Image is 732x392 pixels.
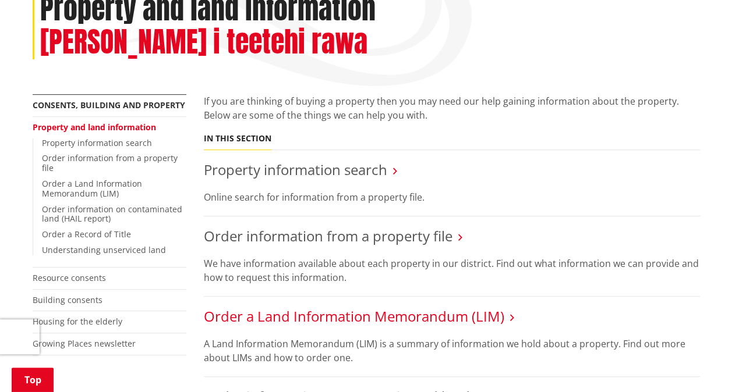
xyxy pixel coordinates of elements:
a: Resource consents [33,272,106,283]
a: Order information on contaminated land (HAIL report) [42,204,182,224]
a: Order a Land Information Memorandum (LIM) [42,178,142,199]
iframe: Messenger Launcher [678,343,720,385]
a: Housing for the elderly [33,316,122,327]
h2: [PERSON_NAME] i teetehi rawa [40,26,367,59]
h5: In this section [204,134,271,144]
a: Building consents [33,294,102,305]
a: Top [12,368,54,392]
p: A Land Information Memorandum (LIM) is a summary of information we hold about a property. Find ou... [204,337,700,365]
a: Order a Land Information Memorandum (LIM) [204,307,504,326]
a: Growing Places newsletter [33,338,136,349]
a: Order information from a property file [204,226,452,245]
a: Consents, building and property [33,99,185,111]
p: We have information available about each property in our district. Find out what information we c... [204,256,700,284]
a: Property and land information [33,122,156,133]
p: Online search for information from a property file. [204,190,700,204]
a: Property information search [204,160,387,179]
a: Property information search [42,137,152,148]
p: If you are thinking of buying a property then you may need our help gaining information about the... [204,94,700,122]
a: Understanding unserviced land [42,244,166,255]
a: Order a Record of Title [42,229,131,240]
a: Order information from a property file [42,152,178,173]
